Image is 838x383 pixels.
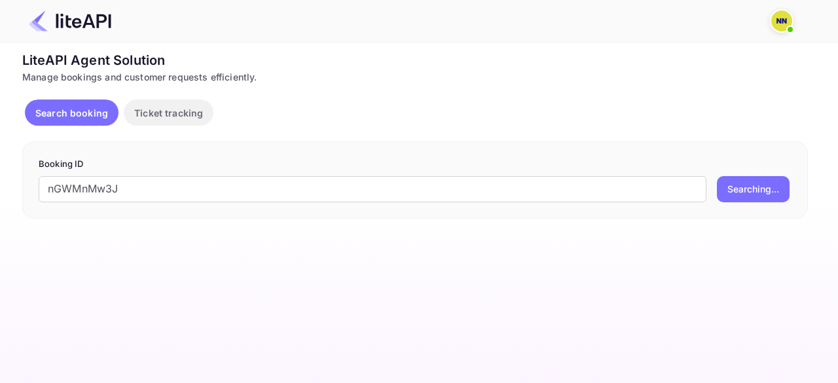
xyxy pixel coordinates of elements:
[39,176,706,202] input: Enter Booking ID (e.g., 63782194)
[39,158,792,171] p: Booking ID
[134,106,203,120] p: Ticket tracking
[771,10,792,31] img: N/A N/A
[22,50,808,70] div: LiteAPI Agent Solution
[717,176,790,202] button: Searching...
[22,70,808,84] div: Manage bookings and customer requests efficiently.
[29,10,111,31] img: LiteAPI Logo
[35,106,108,120] p: Search booking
